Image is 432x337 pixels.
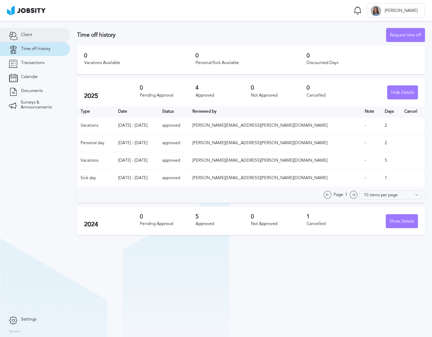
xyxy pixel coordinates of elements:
[192,158,328,163] span: [PERSON_NAME][EMAIL_ADDRESS][PERSON_NAME][DOMAIN_NAME]
[381,169,401,187] td: 1
[361,106,381,117] th: Toggle SortBy
[140,222,196,226] div: Pending Approval
[196,85,251,91] h3: 4
[115,169,159,187] td: [DATE] - [DATE]
[192,140,328,145] span: [PERSON_NAME][EMAIL_ADDRESS][PERSON_NAME][DOMAIN_NAME]
[77,169,115,187] td: Sick day
[386,214,418,228] button: Show Details
[365,123,366,128] span: -
[386,215,418,229] div: Show Details
[9,330,22,334] label: Version:
[365,140,366,145] span: -
[307,61,418,65] div: Discounted Days
[21,100,61,110] span: Surveys & Announcements
[307,222,362,226] div: Cancelled
[84,61,196,65] div: Vacations Available
[307,52,418,59] h3: 0
[140,213,196,220] h3: 0
[77,152,115,169] td: Vacations
[77,32,386,38] h3: Time off history
[115,152,159,169] td: [DATE] - [DATE]
[381,8,421,13] span: [PERSON_NAME]
[21,317,36,322] span: Settings
[77,134,115,152] td: Personal day
[307,93,362,98] div: Cancelled
[21,47,50,51] span: Time off history
[387,85,418,99] button: Hide Details
[367,3,425,17] button: F[PERSON_NAME]
[140,85,196,91] h3: 0
[189,106,361,117] th: Toggle SortBy
[251,222,307,226] div: Not Approved
[196,61,307,65] div: Personal/Sick Available
[192,123,328,128] span: [PERSON_NAME][EMAIL_ADDRESS][PERSON_NAME][DOMAIN_NAME]
[7,6,46,15] img: ab4bad089aa723f57921c736e9817d99.png
[251,93,307,98] div: Not Approved
[77,106,115,117] th: Type
[307,85,362,91] h3: 0
[386,28,425,42] div: Request time off
[371,6,381,16] div: F
[21,89,43,93] span: Documents
[159,117,189,134] td: approved
[401,106,425,117] th: Cancel
[365,158,366,163] span: -
[386,28,425,42] button: Request time off
[388,86,418,100] div: Hide Details
[365,175,366,180] span: -
[381,117,401,134] td: 2
[251,213,307,220] h3: 0
[159,134,189,152] td: approved
[159,152,189,169] td: approved
[381,134,401,152] td: 2
[196,213,251,220] h3: 5
[334,192,348,197] span: Page: 1
[21,33,32,37] span: Client
[251,85,307,91] h3: 0
[192,175,328,180] span: [PERSON_NAME][EMAIL_ADDRESS][PERSON_NAME][DOMAIN_NAME]
[21,61,44,65] span: Transactions
[115,106,159,117] th: Toggle SortBy
[84,52,196,59] h3: 0
[115,134,159,152] td: [DATE] - [DATE]
[77,117,115,134] td: Vacations
[159,169,189,187] td: approved
[381,152,401,169] td: 5
[115,117,159,134] td: [DATE] - [DATE]
[84,92,140,100] h2: 2025
[159,106,189,117] th: Toggle SortBy
[307,213,362,220] h3: 1
[84,221,140,228] h2: 2024
[21,75,38,79] span: Calendar
[140,93,196,98] div: Pending Approval
[196,222,251,226] div: Approved
[381,106,401,117] th: Days
[196,52,307,59] h3: 0
[196,93,251,98] div: Approved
